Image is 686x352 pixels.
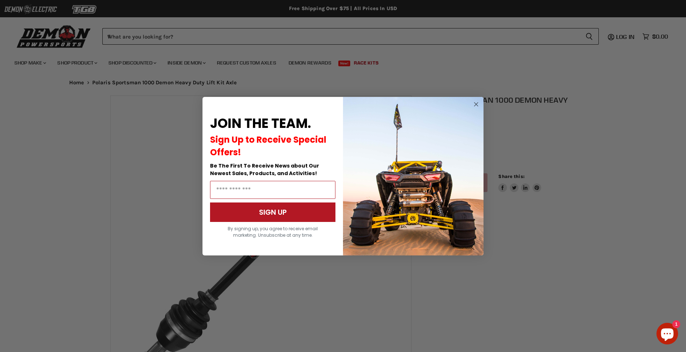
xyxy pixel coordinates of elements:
[472,100,481,109] button: Close dialog
[210,202,335,222] button: SIGN UP
[210,162,319,177] span: Be The First To Receive News about Our Newest Sales, Products, and Activities!
[210,181,335,199] input: Email Address
[210,114,311,133] span: JOIN THE TEAM.
[343,97,484,255] img: a9095488-b6e7-41ba-879d-588abfab540b.jpeg
[654,323,680,346] inbox-online-store-chat: Shopify online store chat
[228,226,318,238] span: By signing up, you agree to receive email marketing. Unsubscribe at any time.
[210,134,326,158] span: Sign Up to Receive Special Offers!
